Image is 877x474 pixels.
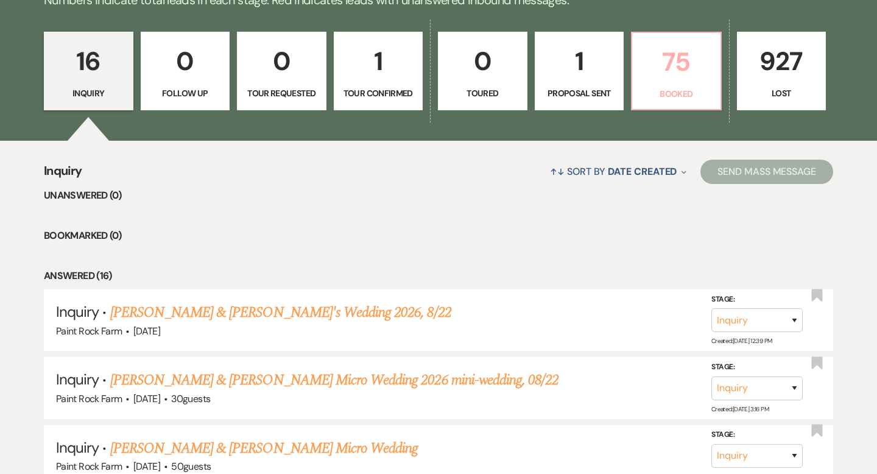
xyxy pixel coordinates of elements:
a: [PERSON_NAME] & [PERSON_NAME] Micro Wedding [110,437,418,459]
span: 30 guests [171,392,210,405]
span: Inquiry [56,370,99,389]
a: 1Proposal Sent [535,32,624,111]
label: Stage: [711,293,803,306]
p: 0 [446,41,520,82]
li: Unanswered (0) [44,188,833,203]
p: 1 [543,41,616,82]
p: Inquiry [52,87,125,100]
li: Answered (16) [44,268,833,284]
a: 16Inquiry [44,32,133,111]
p: Toured [446,87,520,100]
button: Sort By Date Created [545,155,691,188]
a: [PERSON_NAME] & [PERSON_NAME] Micro Wedding 2026 mini-wedding, 08/22 [110,369,559,391]
span: Inquiry [56,302,99,321]
span: Created: [DATE] 12:39 PM [711,337,772,345]
p: Tour Confirmed [342,87,415,100]
p: Lost [745,87,819,100]
label: Stage: [711,361,803,374]
span: Inquiry [56,438,99,457]
span: [DATE] [133,392,160,405]
a: 0Tour Requested [237,32,326,111]
li: Bookmarked (0) [44,228,833,244]
span: Date Created [608,165,677,178]
span: ↑↓ [550,165,565,178]
a: 927Lost [737,32,826,111]
span: Paint Rock Farm [56,325,122,338]
span: 50 guests [171,460,211,473]
a: 75Booked [631,32,722,111]
span: [DATE] [133,460,160,473]
p: 75 [639,41,713,82]
span: Paint Rock Farm [56,460,122,473]
button: Send Mass Message [700,160,833,184]
p: 0 [245,41,319,82]
span: [DATE] [133,325,160,338]
span: Inquiry [44,161,82,188]
p: Proposal Sent [543,87,616,100]
p: Booked [639,87,713,101]
p: Follow Up [149,87,222,100]
a: 0Toured [438,32,527,111]
span: Created: [DATE] 3:16 PM [711,405,769,413]
a: 0Follow Up [141,32,230,111]
span: Paint Rock Farm [56,392,122,405]
label: Stage: [711,428,803,442]
p: 16 [52,41,125,82]
p: 927 [745,41,819,82]
a: 1Tour Confirmed [334,32,423,111]
p: 1 [342,41,415,82]
p: 0 [149,41,222,82]
p: Tour Requested [245,87,319,100]
a: [PERSON_NAME] & [PERSON_NAME]'s Wedding 2026, 8/22 [110,302,451,324]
